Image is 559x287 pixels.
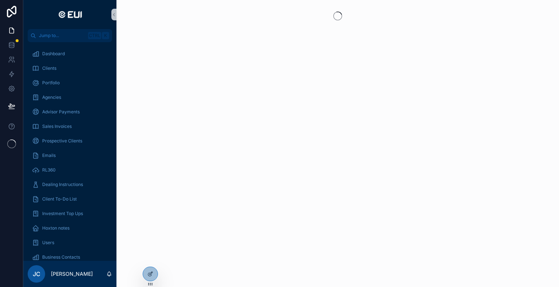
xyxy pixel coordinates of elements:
span: Investment Top Ups [42,211,83,217]
span: Jump to... [39,33,85,39]
span: Client To-Do List [42,196,77,202]
span: Sales Invoices [42,124,72,129]
span: Emails [42,153,56,158]
a: Hoxton notes [28,222,112,235]
a: Business Contacts [28,251,112,264]
a: Client To-Do List [28,193,112,206]
span: Clients [42,65,56,71]
span: RL360 [42,167,56,173]
img: App logo [56,9,84,20]
a: Agencies [28,91,112,104]
button: Jump to...CtrlK [28,29,112,42]
a: Dashboard [28,47,112,60]
span: Prospective Clients [42,138,82,144]
a: Users [28,236,112,249]
span: Hoxton notes [42,225,70,231]
a: RL360 [28,163,112,177]
p: [PERSON_NAME] [51,270,93,278]
a: Dealing Instructions [28,178,112,191]
span: Dashboard [42,51,65,57]
span: Portfolio [42,80,60,86]
a: Clients [28,62,112,75]
a: Prospective Clients [28,134,112,147]
span: Agencies [42,94,61,100]
span: Dealing Instructions [42,182,83,187]
a: Portfolio [28,76,112,89]
span: Business Contacts [42,254,80,260]
a: Emails [28,149,112,162]
span: Advisor Payments [42,109,80,115]
span: K [103,33,108,39]
span: Users [42,240,54,246]
a: Advisor Payments [28,105,112,118]
a: Sales Invoices [28,120,112,133]
div: scrollable content [23,42,116,261]
a: Investment Top Ups [28,207,112,220]
span: Ctrl [88,32,101,39]
span: JC [33,270,40,278]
